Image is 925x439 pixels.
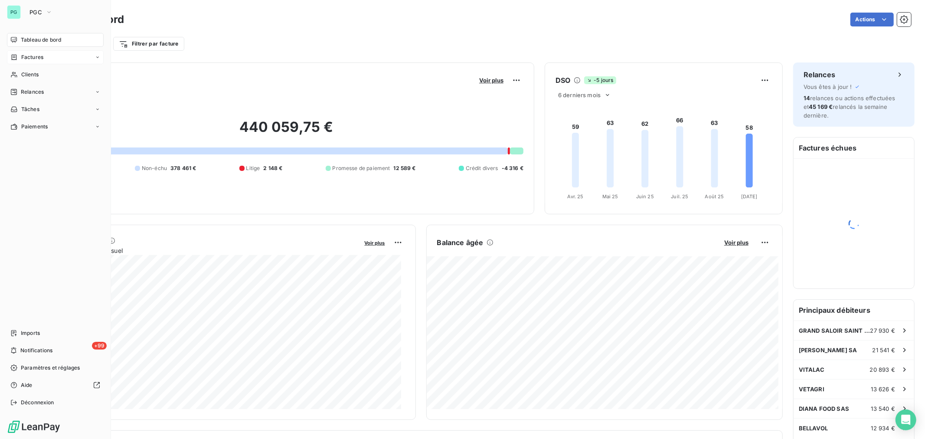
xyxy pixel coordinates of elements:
span: 6 derniers mois [558,92,601,98]
span: BELLAVOL [799,425,828,432]
a: Aide [7,378,104,392]
span: GRAND SALOIR SAINT NICOLAS [799,327,870,334]
tspan: Juil. 25 [671,193,688,200]
span: Non-échu [142,164,167,172]
h6: Balance âgée [437,237,484,248]
button: Actions [850,13,894,26]
span: 12 589 € [394,164,416,172]
span: 45 169 € [809,103,833,110]
span: [PERSON_NAME] SA [799,347,857,354]
span: Crédit divers [466,164,498,172]
button: Voir plus [722,239,751,246]
span: Notifications [20,347,52,354]
span: Factures [21,53,43,61]
tspan: Mai 25 [602,193,618,200]
span: Promesse de paiement [333,164,390,172]
div: Open Intercom Messenger [896,410,916,430]
span: Relances [21,88,44,96]
span: Clients [21,71,39,79]
span: +99 [92,342,107,350]
span: relances ou actions effectuées et relancés la semaine dernière. [804,95,896,119]
button: Voir plus [477,76,506,84]
span: Tâches [21,105,39,113]
span: 13 626 € [871,386,895,393]
span: -4 316 € [502,164,523,172]
span: Chiffre d'affaires mensuel [49,246,359,255]
h6: Principaux débiteurs [794,300,914,321]
h6: Relances [804,69,835,80]
span: Voir plus [365,240,385,246]
tspan: Août 25 [705,193,724,200]
span: Aide [21,381,33,389]
span: 14 [804,95,810,102]
span: DIANA FOOD SAS [799,405,849,412]
span: Litige [246,164,260,172]
span: 2 148 € [263,164,282,172]
span: Voir plus [724,239,748,246]
span: VETAGRI [799,386,824,393]
span: Paramètres et réglages [21,364,80,372]
img: Logo LeanPay [7,420,61,434]
span: 13 540 € [871,405,895,412]
span: Vous êtes à jour ! [804,83,852,90]
span: 20 893 € [870,366,895,373]
span: VITALAC [799,366,824,373]
span: Imports [21,329,40,337]
span: 21 541 € [873,347,895,354]
h2: 440 059,75 € [49,118,523,144]
span: -5 jours [584,76,616,84]
button: Voir plus [362,239,388,246]
span: Paiements [21,123,48,131]
span: Tableau de bord [21,36,61,44]
tspan: [DATE] [741,193,758,200]
h6: Factures échues [794,138,914,158]
h6: DSO [556,75,570,85]
tspan: Juin 25 [636,193,654,200]
span: 27 930 € [870,327,895,334]
span: PGC [29,9,42,16]
tspan: Avr. 25 [568,193,584,200]
button: Filtrer par facture [113,37,184,51]
div: PG [7,5,21,19]
span: 12 934 € [871,425,895,432]
span: Déconnexion [21,399,54,406]
span: 378 461 € [170,164,196,172]
span: Voir plus [479,77,503,84]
